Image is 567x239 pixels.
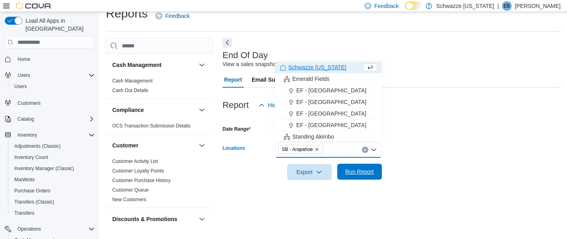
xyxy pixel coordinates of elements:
button: Cash Management [197,60,207,70]
span: Purchase Orders [14,188,51,194]
div: Compliance [106,121,213,134]
span: Load All Apps in [GEOGRAPHIC_DATA] [22,17,95,33]
span: Users [11,82,95,91]
img: Cova [16,2,52,10]
button: Remove SB - Arapahoe from selection in this group [315,147,319,152]
button: Inventory Manager (Classic) [8,163,98,174]
span: Manifests [11,175,95,184]
a: Customer Queue [112,187,149,193]
span: Adjustments (Classic) [11,141,95,151]
button: Home [2,53,98,65]
span: Feedback [165,12,190,20]
span: SB - Arapahoe [278,145,323,154]
a: Cash Out Details [112,88,149,93]
button: Compliance [197,105,207,115]
button: EF - [GEOGRAPHIC_DATA] [275,108,382,119]
button: Standing Akimbo [275,131,382,143]
button: Customers [2,97,98,108]
div: Customer [106,157,213,208]
span: Catalog [14,114,95,124]
a: Home [14,55,33,64]
a: Users [11,82,30,91]
button: Clear input [362,147,368,153]
span: Purchase Orders [11,186,95,196]
button: Compliance [112,106,196,114]
span: Email Subscription [252,72,302,88]
span: Emerald Fields [292,75,329,83]
span: Users [18,72,30,78]
span: EF - [GEOGRAPHIC_DATA] [296,110,366,118]
h3: End Of Day [223,51,268,60]
span: Adjustments (Classic) [14,143,61,149]
button: Manifests [8,174,98,185]
button: Catalog [14,114,37,124]
button: Users [8,81,98,92]
span: EF - [GEOGRAPHIC_DATA] [296,98,366,106]
button: Customer [197,141,207,150]
a: Customer Loyalty Points [112,168,164,174]
span: Run Report [345,168,374,176]
span: EB [504,1,510,11]
span: Standing Akimbo [292,133,334,141]
a: Feedback [153,8,193,24]
span: Catalog [18,116,34,122]
p: Schwazze [US_STATE] [436,1,494,11]
h3: Cash Management [112,61,162,69]
div: Cash Management [106,76,213,98]
button: Close list of options [371,147,377,153]
a: Customer Activity List [112,159,158,164]
button: Inventory [14,130,40,140]
button: Schwazze [US_STATE] [275,62,382,73]
a: Discounts [112,232,133,238]
a: OCS Transaction Submission Details [112,123,191,129]
span: SB - Arapahoe [282,145,313,153]
button: Inventory [2,129,98,141]
button: Users [14,71,33,80]
a: Cash Management [112,78,153,84]
span: EF - [GEOGRAPHIC_DATA] [296,121,366,129]
span: Home [18,56,30,63]
button: Transfers [8,208,98,219]
h3: Compliance [112,106,144,114]
button: Cash Management [112,61,196,69]
button: Operations [14,224,44,234]
span: Inventory [18,132,37,138]
span: Hide Parameters [268,101,310,109]
span: Manifests [14,176,35,183]
span: Inventory [14,130,95,140]
label: Locations [223,145,245,151]
p: [PERSON_NAME] [515,1,561,11]
span: Transfers [14,210,34,216]
span: Operations [14,224,95,234]
button: Next [223,38,232,47]
button: EF - [GEOGRAPHIC_DATA] [275,85,382,96]
span: Users [14,71,95,80]
label: Date Range [223,126,251,132]
a: Transfers [11,208,37,218]
a: Customers [14,98,44,108]
span: Operations [18,226,41,232]
button: Adjustments (Classic) [8,141,98,152]
button: Customer [112,141,196,149]
a: Customer Purchase History [112,178,171,183]
span: Home [14,54,95,64]
span: Feedback [374,2,399,10]
button: Users [2,70,98,81]
button: Hide Parameters [255,97,313,113]
button: Emerald Fields [275,73,382,85]
button: Run Report [337,164,382,180]
button: EF - [GEOGRAPHIC_DATA] [275,119,382,131]
a: New Customers [112,197,146,202]
span: Customers [18,100,41,106]
button: Inventory Count [8,152,98,163]
a: Inventory Count [11,153,51,162]
span: Inventory Manager (Classic) [14,165,74,172]
span: EF - [GEOGRAPHIC_DATA] [296,86,366,94]
h3: Customer [112,141,138,149]
span: Export [292,164,327,180]
button: Catalog [2,114,98,125]
input: Dark Mode [405,2,422,10]
h3: Discounts & Promotions [112,215,177,223]
span: Inventory Manager (Classic) [11,164,95,173]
